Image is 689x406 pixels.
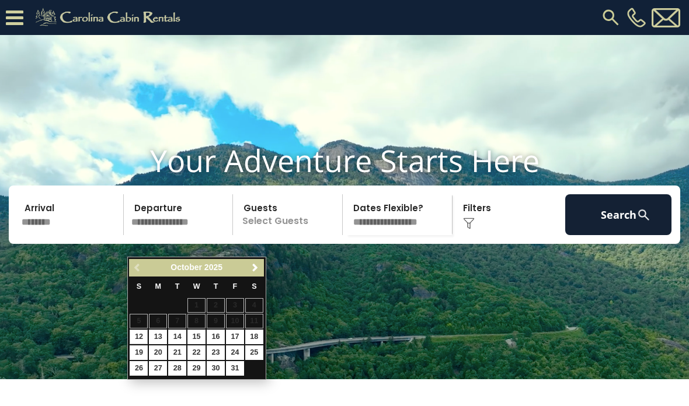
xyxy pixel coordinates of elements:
[214,282,218,290] span: Thursday
[149,330,167,344] a: 13
[226,361,244,376] a: 31
[155,282,162,290] span: Monday
[9,142,680,178] h1: Your Adventure Starts Here
[149,345,167,360] a: 20
[193,282,200,290] span: Wednesday
[463,218,475,229] img: filter--v1.png
[187,361,206,376] a: 29
[226,330,244,344] a: 17
[130,361,148,376] a: 26
[130,345,148,360] a: 19
[187,330,206,344] a: 15
[170,262,202,272] span: October
[130,330,148,344] a: 12
[207,345,225,360] a: 23
[636,208,651,222] img: search-regular-white.png
[168,345,186,360] a: 21
[245,345,263,360] a: 25
[187,345,206,360] a: 22
[248,261,263,275] a: Next
[175,282,180,290] span: Tuesday
[245,330,263,344] a: 18
[207,330,225,344] a: 16
[207,361,225,376] a: 30
[149,361,167,376] a: 27
[624,8,649,27] a: [PHONE_NUMBER]
[204,262,222,272] span: 2025
[168,361,186,376] a: 28
[565,194,671,235] button: Search
[233,282,238,290] span: Friday
[137,282,141,290] span: Sunday
[29,6,190,29] img: Khaki-logo.png
[226,345,244,360] a: 24
[250,263,260,272] span: Next
[168,330,186,344] a: 14
[252,282,256,290] span: Saturday
[236,194,342,235] p: Select Guests
[600,7,621,28] img: search-regular.svg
